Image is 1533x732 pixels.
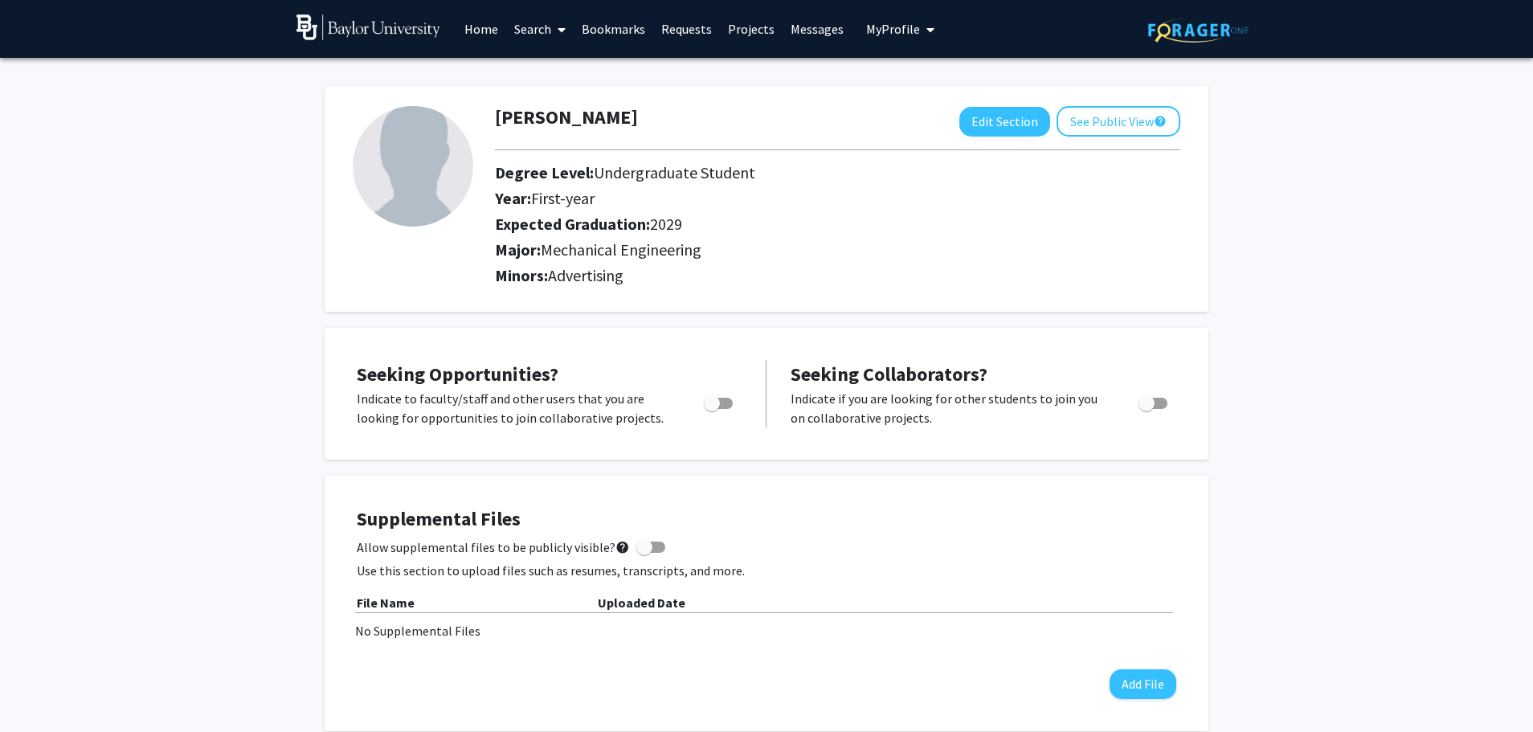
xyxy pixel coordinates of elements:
a: Projects [720,1,783,57]
div: Toggle [697,389,742,413]
a: Search [506,1,574,57]
span: 2029 [650,214,682,234]
p: Indicate if you are looking for other students to join you on collaborative projects. [791,389,1108,427]
img: ForagerOne Logo [1148,18,1249,43]
mat-icon: help [1154,112,1167,131]
h1: [PERSON_NAME] [495,106,638,129]
a: Home [456,1,506,57]
h4: Supplemental Files [357,508,1176,531]
span: Seeking Collaborators? [791,362,987,386]
img: Profile Picture [353,106,473,227]
p: Use this section to upload files such as resumes, transcripts, and more. [357,561,1176,580]
span: My Profile [866,21,920,37]
p: Indicate to faculty/staff and other users that you are looking for opportunities to join collabor... [357,389,673,427]
button: Add File [1110,669,1176,699]
a: Bookmarks [574,1,653,57]
h2: Expected Graduation: [495,215,1090,234]
div: No Supplemental Files [355,621,1178,640]
img: Baylor University Logo [296,14,440,40]
span: Advertising [548,265,623,285]
div: Toggle [1132,389,1176,413]
span: Mechanical Engineering [541,239,701,260]
a: Requests [653,1,720,57]
span: Seeking Opportunities? [357,362,558,386]
a: Messages [783,1,852,57]
iframe: Chat [12,660,68,720]
span: First-year [531,188,595,208]
span: Undergraduate Student [594,162,755,182]
span: Allow supplemental files to be publicly visible? [357,538,630,557]
button: See Public View [1057,106,1180,137]
h2: Year: [495,189,1090,208]
h2: Minors: [495,266,1180,285]
h2: Degree Level: [495,163,1090,182]
h2: Major: [495,240,1180,260]
mat-icon: help [615,538,630,557]
b: File Name [357,595,415,611]
button: Edit Section [959,107,1050,137]
b: Uploaded Date [598,595,685,611]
